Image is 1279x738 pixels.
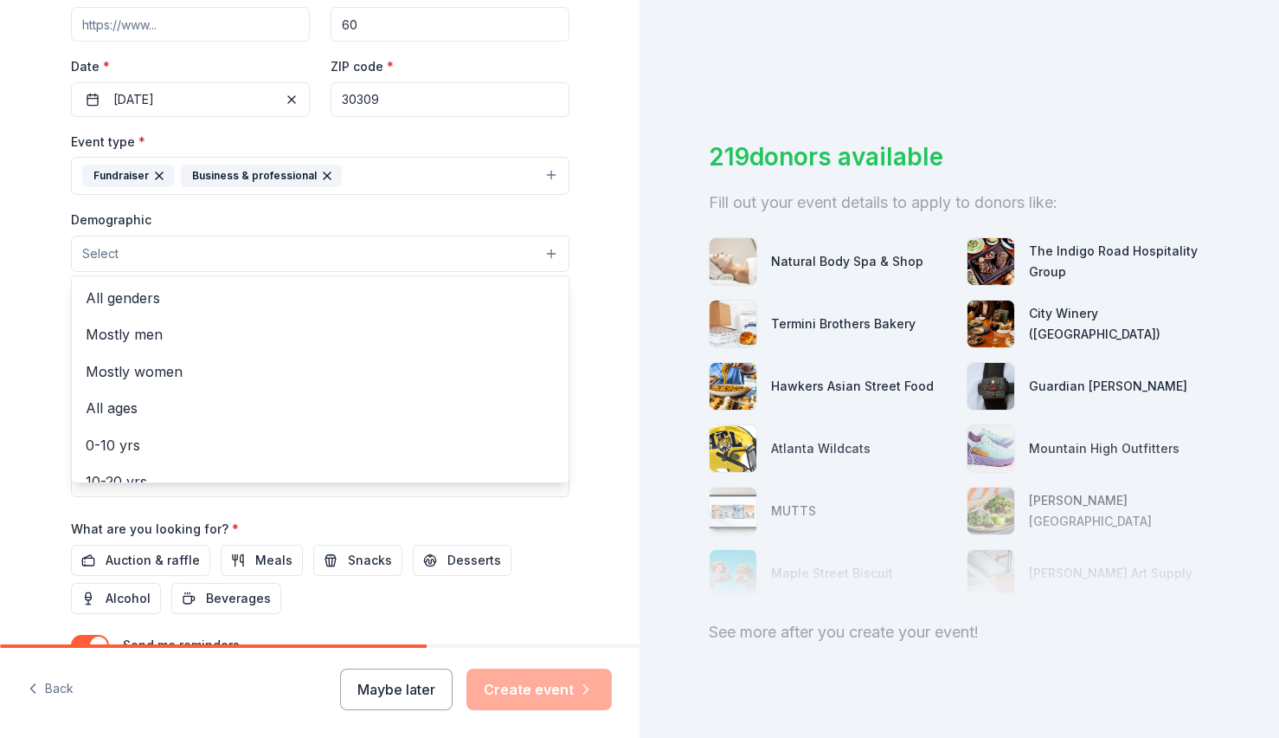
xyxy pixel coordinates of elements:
span: Mostly women [86,360,555,383]
span: 10-20 yrs [86,470,555,493]
span: Select [82,243,119,264]
div: Select [71,275,569,483]
span: All genders [86,287,555,309]
span: Mostly men [86,323,555,346]
button: Select [71,236,569,272]
span: All ages [86,397,555,419]
span: 0-10 yrs [86,434,555,456]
